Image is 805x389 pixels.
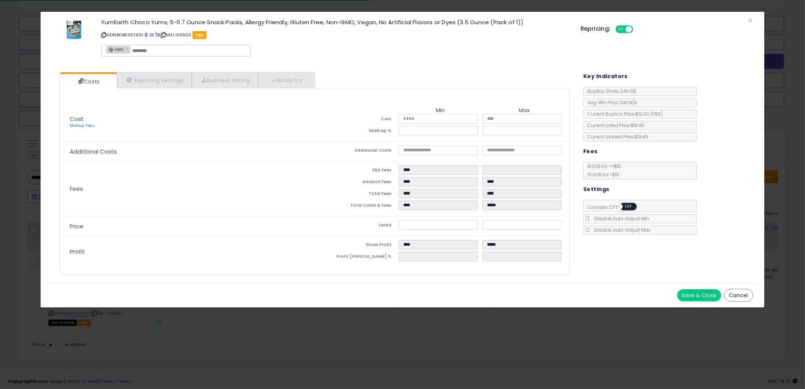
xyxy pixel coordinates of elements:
[60,74,116,89] a: Costs
[125,45,130,52] a: ×
[584,133,648,140] span: Current Landed Price: $13.46
[583,185,609,194] h5: Settings
[101,19,569,25] h3: YumEarth Choco Yums, 5-0.7 Ounce Snack Packs, Allergy Friendly, Gluten Free, Non-GMO, Vegan, No A...
[64,223,315,229] p: Price
[315,146,399,157] td: Additional Costs
[677,289,721,301] button: Save & Close
[584,163,621,178] span: 8.00 % for <= $15
[584,122,644,129] span: Current Listed Price: $13.46
[315,114,399,126] td: Cost
[64,116,315,129] p: Cost
[64,149,315,155] p: Additional Costs
[399,107,482,114] th: Min
[635,111,662,117] span: $12.00
[584,171,619,178] span: 15.00 % for > $15
[315,189,399,201] td: Total Fees
[583,72,628,81] h5: Key Indicators
[632,26,644,33] span: OFF
[623,204,635,210] span: OFF
[315,252,399,264] td: Profit [PERSON_NAME] %
[584,99,637,106] span: Avg. Win Price 24h: N/A
[584,88,636,94] span: BuyBox Share 24h: 0%
[583,147,598,156] h5: Fees
[155,32,159,38] a: Your listing only
[584,204,647,210] span: Consider CPT:
[106,46,124,53] span: UNFI
[315,177,399,189] td: Amazon Fees
[258,72,314,88] a: Analytics
[724,289,753,302] button: Cancel
[117,72,192,88] a: Repricing Settings
[748,15,753,26] span: ×
[315,240,399,252] td: Gross Profit
[590,227,650,233] span: Disable Auto-Adjust Max
[64,249,315,255] p: Profit
[581,26,611,32] h5: Repricing:
[315,126,399,138] td: Mark up %
[64,186,315,192] p: Fees
[144,32,148,38] a: BuyBox page
[150,32,154,38] a: All offer listings
[70,123,95,129] a: Markup Tiers
[63,19,85,42] img: 51GORtr6gnL._SL60_.jpg
[193,31,207,39] span: FBA
[315,220,399,232] td: Listed
[315,165,399,177] td: FBA Fees
[101,29,569,41] p: ASIN: B0B6XST61D | SKU: 106503
[192,72,258,88] a: Business Pricing
[650,111,662,117] span: ( FBA )
[616,26,626,33] span: ON
[315,201,399,212] td: Total Costs & Fees
[590,215,649,222] span: Disable Auto-Adjust Min
[584,111,662,117] span: Current Buybox Price:
[482,107,566,114] th: Max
